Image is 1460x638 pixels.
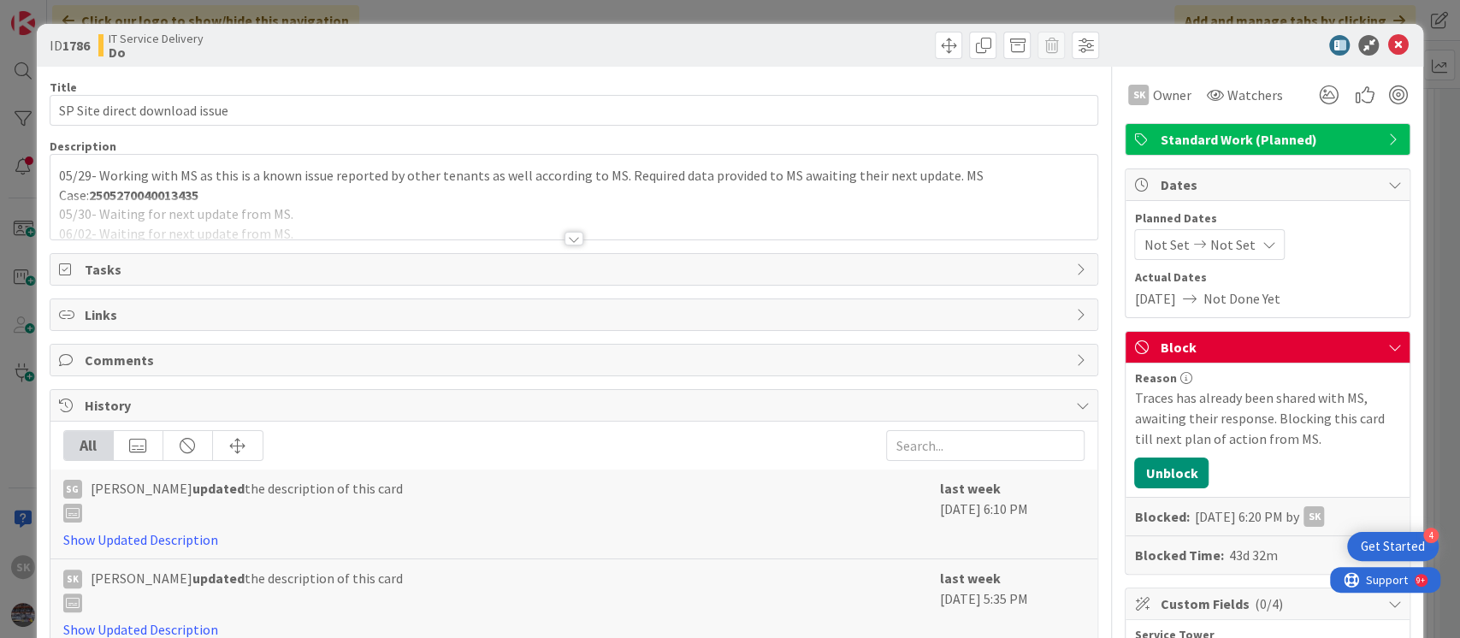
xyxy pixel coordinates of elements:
input: type card name here... [50,95,1099,126]
span: Planned Dates [1134,210,1401,227]
div: [DATE] 6:10 PM [939,478,1085,550]
span: Watchers [1227,85,1282,105]
span: Links [85,304,1067,325]
span: [PERSON_NAME] the description of this card [91,478,403,523]
div: 43d 32m [1228,545,1277,565]
span: Not Set [1209,234,1255,255]
span: IT Service Delivery [109,32,204,45]
strong: 2505270040013435 [89,186,198,204]
b: last week [939,480,1000,497]
span: [DATE] [1134,288,1175,309]
b: Blocked Time: [1134,545,1223,565]
b: Do [109,45,204,59]
b: last week [939,570,1000,587]
span: Not Done Yet [1203,288,1280,309]
span: Not Set [1144,234,1189,255]
span: Block [1160,337,1379,357]
p: 05/29- Working with MS as this is a known issue reported by other tenants as well according to MS... [59,166,1090,204]
span: Description [50,139,116,154]
input: Search... [886,430,1085,461]
div: 9+ [86,7,95,21]
span: Standard Work (Planned) [1160,129,1379,150]
div: Get Started [1361,538,1425,555]
span: Support [36,3,78,23]
b: 1786 [62,37,90,54]
span: Owner [1152,85,1191,105]
div: SK [63,570,82,588]
span: History [85,395,1067,416]
span: Tasks [85,259,1067,280]
div: SK [1128,85,1149,105]
a: Show Updated Description [63,531,218,548]
label: Title [50,80,77,95]
span: Actual Dates [1134,269,1401,287]
div: SK [1303,506,1324,527]
span: ( 0/4 ) [1254,595,1282,612]
div: All [64,431,114,460]
span: Dates [1160,174,1379,195]
span: Reason [1134,372,1176,384]
button: Unblock [1134,458,1209,488]
span: [PERSON_NAME] the description of this card [91,568,403,612]
div: Open Get Started checklist, remaining modules: 4 [1347,532,1439,561]
a: Show Updated Description [63,621,218,638]
b: updated [192,570,245,587]
span: Custom Fields [1160,594,1379,614]
b: Blocked: [1134,506,1189,527]
span: Comments [85,350,1067,370]
div: Traces has already been shared with MS, awaiting their response. Blocking this card till next pla... [1134,387,1401,449]
span: ID [50,35,90,56]
b: updated [192,480,245,497]
div: 4 [1423,528,1439,543]
div: [DATE] 6:20 PM by [1194,506,1324,527]
div: sg [63,480,82,499]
